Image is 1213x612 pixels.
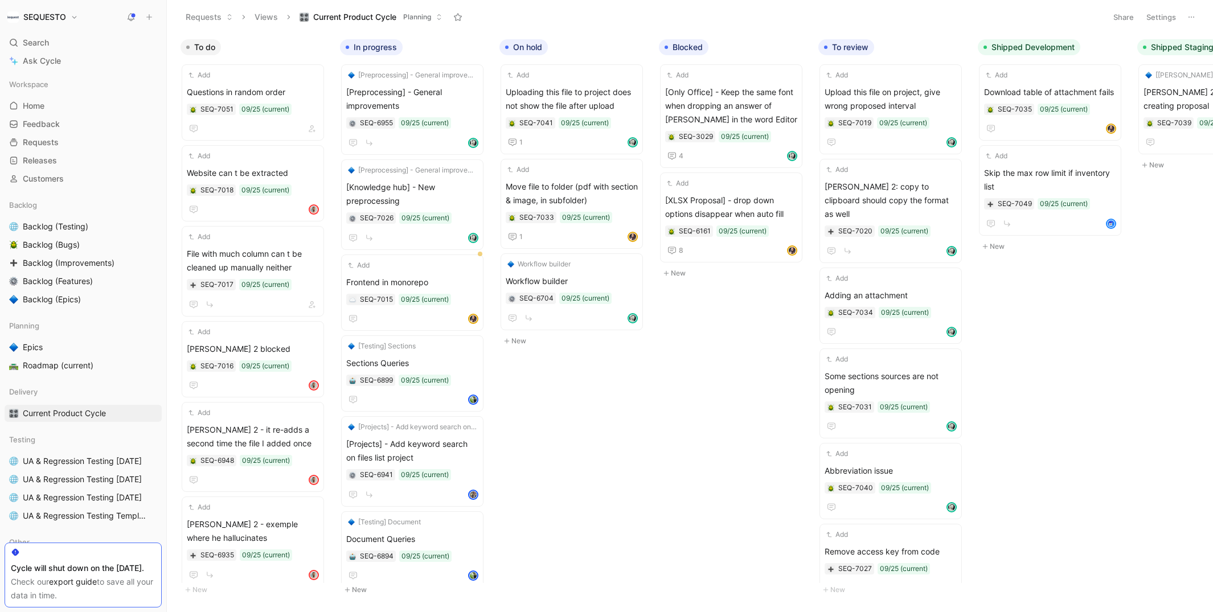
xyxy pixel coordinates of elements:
[241,104,289,115] div: 09/25 (current)
[294,9,448,26] button: 🎛️Current Product CyclePlanning
[788,152,796,160] img: avatar
[187,407,212,418] button: Add
[189,281,197,289] div: ➕
[349,214,356,222] button: ⚙️
[5,196,162,308] div: Backlog🌐Backlog (Testing)🪲Backlog (Bugs)➕Backlog (Improvements)⚙️Backlog (Features)🔷Backlog (Epics)
[23,408,106,419] span: Current Product Cycle
[509,295,515,302] img: ⚙️
[984,85,1116,99] span: Download table of attachment fails
[23,360,93,371] span: Roadmap (current)
[819,159,962,263] a: Add[PERSON_NAME] 2: copy to clipboard should copy the format as well09/25 (current)avatar
[665,194,797,221] span: [XLSX Proposal] - drop down options disappear when auto fill
[358,165,477,176] span: [Preprocessing] - General improvements
[984,150,1009,162] button: Add
[346,180,478,208] span: [Knowledge hub] - New preprocessing
[5,431,162,448] div: Testing
[629,314,637,322] img: avatar
[5,357,162,374] a: 🛣️Roadmap (current)
[5,9,81,25] button: SEQUESTOSEQUESTO
[987,106,994,113] img: 🪲
[5,317,162,334] div: Planning
[5,34,162,51] div: Search
[401,212,449,224] div: 09/25 (current)
[665,178,690,189] button: Add
[187,342,319,356] span: [PERSON_NAME] 2 blocked
[187,231,212,243] button: Add
[200,184,233,196] div: SEQ-7018
[7,454,21,468] button: 🌐
[187,326,212,338] button: Add
[7,256,21,270] button: ➕
[200,360,233,372] div: SEQ-7016
[979,145,1121,236] a: AddSkip the max row limit if inventory list09/25 (current)avatar
[508,119,516,127] div: 🪲
[23,455,142,467] span: UA & Regression Testing [DATE]
[825,164,850,175] button: Add
[187,69,212,81] button: Add
[508,213,516,221] div: 🪲
[349,295,356,303] div: ☁️
[948,422,956,430] img: avatar
[561,117,609,129] div: 09/25 (current)
[23,54,61,68] span: Ask Cycle
[827,120,834,127] img: 🪲
[1107,220,1115,228] img: avatar
[508,294,516,302] button: ⚙️
[349,119,356,127] div: ⚙️
[5,52,162,69] a: Ask Cycle
[506,258,572,270] button: 🔷Workflow builder
[189,457,197,465] button: 🪲
[825,85,957,113] span: Upload this file on project, give wrong proposed interval
[9,240,18,249] img: 🪲
[5,152,162,169] a: Releases
[9,277,18,286] img: ⚙️
[7,11,19,23] img: SEQUESTO
[187,423,319,450] span: [PERSON_NAME] 2 - it re-adds a second time the file I added once
[349,120,356,127] img: ⚙️
[827,119,835,127] button: 🪲
[1146,119,1154,127] div: 🪲
[348,72,355,79] img: 🔷
[5,236,162,253] a: 🪲Backlog (Bugs)
[341,64,483,155] a: 🔷[Preprocessing] - General improvements[Preprocessing] - General improvements09/25 (current)avatar
[7,359,21,372] button: 🛣️
[979,64,1121,141] a: AddDownload table of attachment fails09/25 (current)avatar
[401,294,449,305] div: 09/25 (current)
[401,375,449,386] div: 09/25 (current)
[506,180,638,207] span: Move file to folder (pdf with section & image, in subfolder)
[187,85,319,99] span: Questions in random order
[948,328,956,336] img: avatar
[341,254,483,331] a: AddFrontend in monorepo09/25 (current)avatar
[827,228,834,235] img: ➕
[401,117,449,129] div: 09/25 (current)
[189,186,197,194] button: 🪲
[346,69,478,81] button: 🔷[Preprocessing] - General improvements
[349,215,356,222] img: ⚙️
[978,39,1080,55] button: Shipped Development
[23,12,66,22] h1: SEQUESTO
[9,199,37,211] span: Backlog
[190,187,196,194] img: 🪲
[23,118,60,130] span: Feedback
[507,261,514,268] img: 🔷
[7,340,21,354] button: 🔷
[346,276,478,289] span: Frontend in monorepo
[501,159,643,249] a: AddMove file to folder (pdf with section & image, in subfolder)09/25 (current)1avatar
[819,268,962,344] a: AddAdding an attachment09/25 (current)avatar
[200,104,233,115] div: SEQ-7051
[5,317,162,374] div: Planning🔷Epics🛣️Roadmap (current)
[660,172,802,262] a: Add[XLSX Proposal] - drop down options disappear when auto fill09/25 (current)8avatar
[310,206,318,213] img: avatar
[313,11,396,23] span: Current Product Cycle
[7,274,21,288] button: ⚙️
[721,131,769,142] div: 09/25 (current)
[9,434,35,445] span: Testing
[998,198,1032,210] div: SEQ-7049
[1141,9,1181,25] button: Settings
[1157,117,1191,129] div: SEQ-7039
[23,221,88,232] span: Backlog (Testing)
[788,247,796,254] img: avatar
[827,403,835,411] button: 🪲
[5,254,162,272] a: ➕Backlog (Improvements)
[667,227,675,235] div: 🪲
